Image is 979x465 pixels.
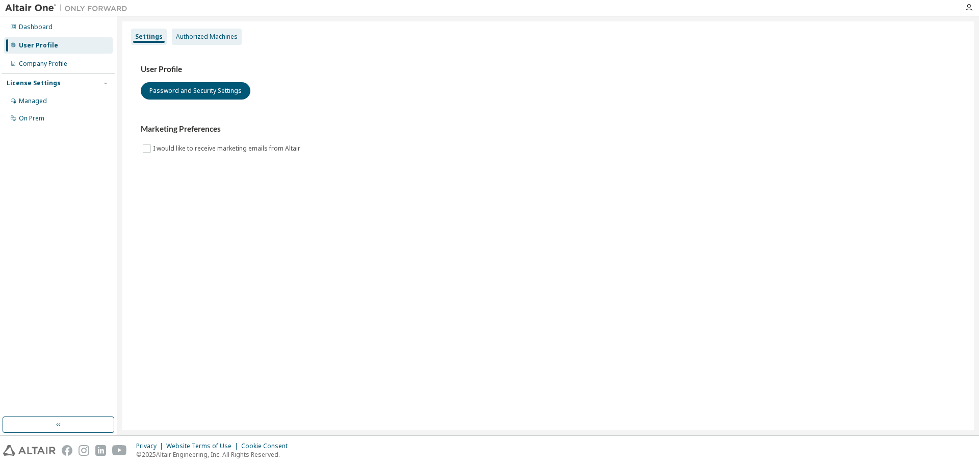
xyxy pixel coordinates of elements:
label: I would like to receive marketing emails from Altair [153,142,302,155]
button: Password and Security Settings [141,82,250,100]
div: User Profile [19,41,58,50]
img: Altair One [5,3,133,13]
p: © 2025 Altair Engineering, Inc. All Rights Reserved. [136,450,294,459]
div: License Settings [7,79,61,87]
div: Cookie Consent [241,442,294,450]
h3: User Profile [141,64,956,75]
div: Dashboard [19,23,53,31]
div: Company Profile [19,60,67,68]
h3: Marketing Preferences [141,124,956,134]
div: On Prem [19,114,44,123]
img: instagram.svg [79,445,89,456]
img: facebook.svg [62,445,72,456]
div: Website Terms of Use [166,442,241,450]
img: youtube.svg [112,445,127,456]
div: Managed [19,97,47,105]
img: linkedin.svg [95,445,106,456]
div: Privacy [136,442,166,450]
div: Authorized Machines [176,33,238,41]
div: Settings [135,33,163,41]
img: altair_logo.svg [3,445,56,456]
